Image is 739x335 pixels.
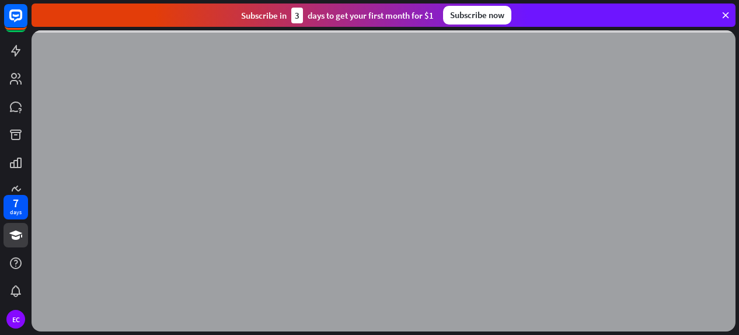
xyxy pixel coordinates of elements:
[4,195,28,219] a: 7 days
[13,198,19,208] div: 7
[241,8,434,23] div: Subscribe in days to get your first month for $1
[291,8,303,23] div: 3
[6,310,25,329] div: EC
[10,208,22,217] div: days
[443,6,511,25] div: Subscribe now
